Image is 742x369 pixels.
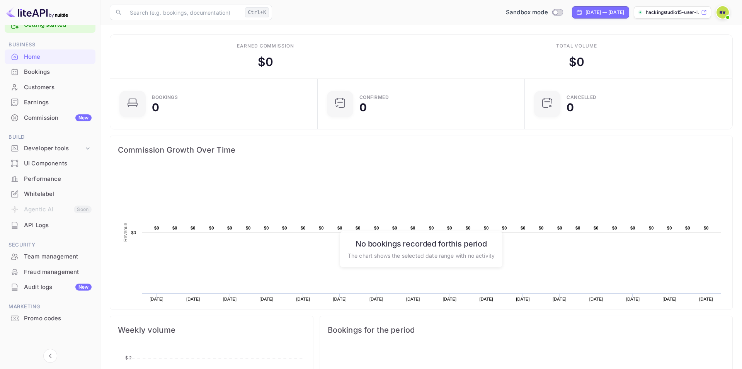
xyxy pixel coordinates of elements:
div: Confirmed [359,95,389,100]
div: Earnings [24,98,92,107]
div: New [75,114,92,121]
a: Promo codes [5,311,95,325]
text: $0 [539,226,544,230]
span: Weekly volume [118,324,305,336]
text: $0 [154,226,159,230]
text: Revenue [415,309,435,314]
text: $0 [685,226,690,230]
div: Earned commission [237,43,294,49]
a: Customers [5,80,95,94]
text: $0 [374,226,379,230]
text: [DATE] [516,297,530,301]
span: Business [5,41,95,49]
div: Fraud management [24,268,92,277]
text: [DATE] [443,297,457,301]
text: $0 [594,226,599,230]
div: Promo codes [5,311,95,326]
div: Developer tools [5,142,95,155]
text: $0 [521,226,526,230]
div: $ 0 [569,53,584,71]
span: Security [5,241,95,249]
text: [DATE] [186,297,200,301]
div: CANCELLED [567,95,597,100]
text: $0 [447,226,452,230]
text: $0 [227,226,232,230]
div: Team management [5,249,95,264]
text: $0 [319,226,324,230]
div: Customers [24,83,92,92]
text: $0 [429,226,434,230]
text: [DATE] [333,297,347,301]
span: Bookings for the period [328,324,725,336]
a: Whitelabel [5,187,95,201]
div: Bookings [5,65,95,80]
div: Ctrl+K [245,7,269,17]
div: Total volume [556,43,597,49]
button: Collapse navigation [43,349,57,363]
div: UI Components [24,159,92,168]
text: $0 [282,226,287,230]
div: Home [5,49,95,65]
text: $0 [264,226,269,230]
text: [DATE] [662,297,676,301]
div: Home [24,53,92,61]
div: Promo codes [24,314,92,323]
text: [DATE] [479,297,493,301]
text: $0 [466,226,471,230]
div: Team management [24,252,92,261]
a: Home [5,49,95,64]
div: 0 [359,102,367,113]
text: $0 [191,226,196,230]
div: Performance [5,172,95,187]
text: [DATE] [406,297,420,301]
text: $0 [392,226,397,230]
text: $0 [704,226,709,230]
div: Audit logsNew [5,280,95,295]
p: hackingstudio15-user-l... [646,9,699,16]
span: Sandbox mode [506,8,548,17]
img: LiteAPI logo [6,6,68,19]
div: New [75,284,92,291]
img: Richard Vega [716,6,729,19]
text: [DATE] [369,297,383,301]
div: Getting started [5,17,95,33]
a: Fraud management [5,265,95,279]
text: Revenue [123,223,128,241]
div: Whitelabel [24,190,92,199]
text: $0 [502,226,507,230]
div: 0 [567,102,574,113]
text: $0 [557,226,562,230]
a: Performance [5,172,95,186]
div: UI Components [5,156,95,171]
tspan: $ 2 [125,355,132,360]
text: $0 [484,226,489,230]
div: API Logs [5,218,95,233]
text: $0 [575,226,580,230]
div: Fraud management [5,265,95,280]
text: $0 [356,226,361,230]
div: $ 0 [258,53,273,71]
text: $0 [246,226,251,230]
text: [DATE] [553,297,567,301]
a: Earnings [5,95,95,109]
a: Audit logsNew [5,280,95,294]
a: Getting started [24,20,92,29]
text: $0 [649,226,654,230]
text: $0 [630,226,635,230]
text: $0 [410,226,415,230]
text: $0 [612,226,617,230]
a: CommissionNew [5,111,95,125]
div: Audit logs [24,283,92,292]
text: $0 [301,226,306,230]
div: CommissionNew [5,111,95,126]
a: API Logs [5,218,95,232]
div: Bookings [152,95,178,100]
span: Build [5,133,95,141]
a: UI Components [5,156,95,170]
div: Earnings [5,95,95,110]
div: Performance [24,175,92,184]
text: $0 [131,230,136,235]
div: [DATE] — [DATE] [585,9,624,16]
text: [DATE] [589,297,603,301]
a: Team management [5,249,95,264]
